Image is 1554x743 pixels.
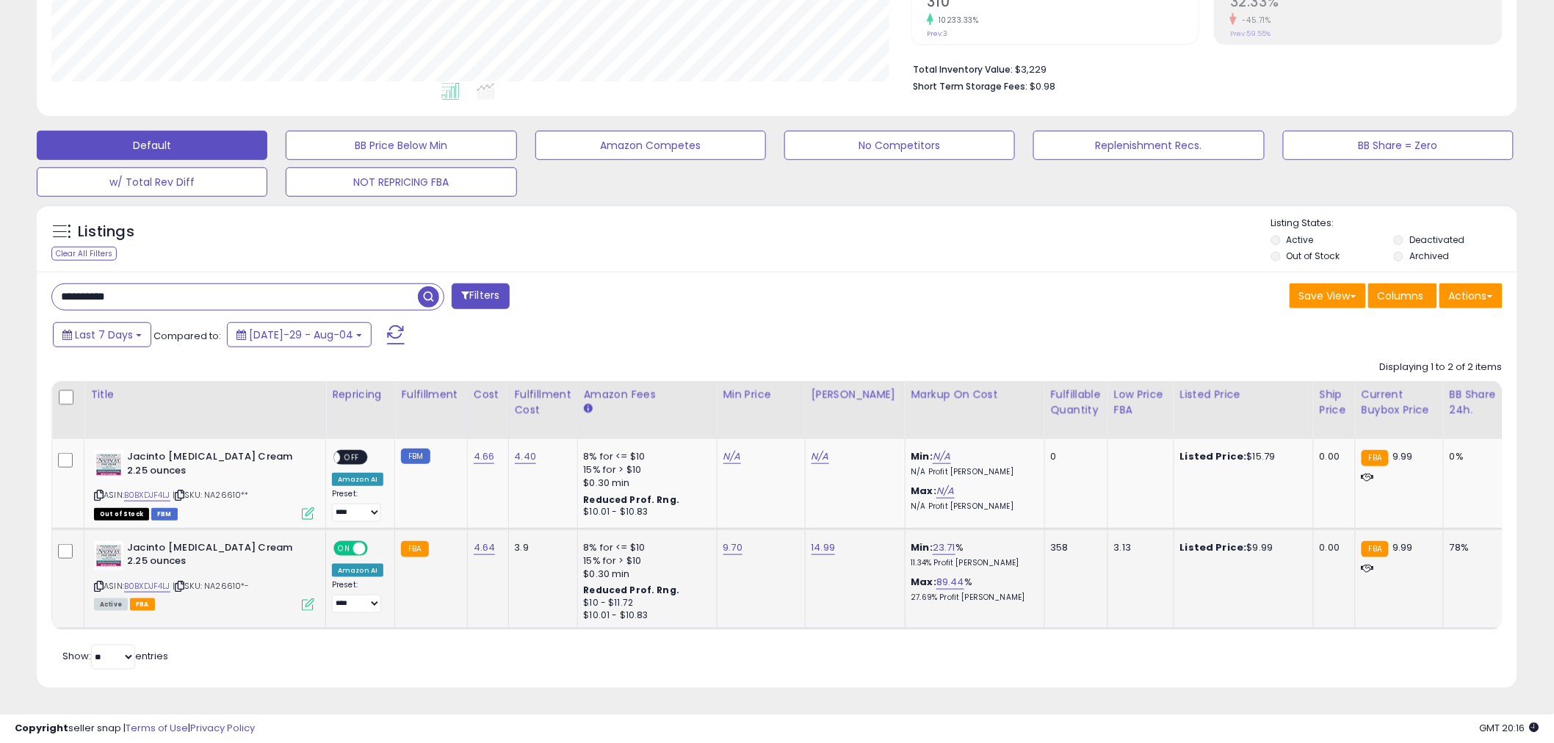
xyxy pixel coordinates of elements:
[332,580,383,613] div: Preset:
[723,540,743,555] a: 9.70
[1362,450,1389,466] small: FBA
[94,450,314,518] div: ASIN:
[94,508,149,521] span: All listings that are currently out of stock and unavailable for purchase on Amazon
[94,541,314,609] div: ASIN:
[515,541,566,554] div: 3.9
[1051,450,1096,463] div: 0
[1450,541,1498,554] div: 78%
[515,449,537,464] a: 4.40
[936,484,954,499] a: N/A
[78,222,134,242] h5: Listings
[452,283,509,309] button: Filters
[584,584,680,596] b: Reduced Prof. Rng.
[401,541,428,557] small: FBA
[1368,283,1437,308] button: Columns
[332,564,383,577] div: Amazon AI
[584,568,706,581] div: $0.30 min
[15,722,255,736] div: seller snap | |
[37,167,267,197] button: w/ Total Rev Diff
[127,541,306,572] b: Jacinto [MEDICAL_DATA] Cream 2.25 ounces
[1283,131,1514,160] button: BB Share = Zero
[905,381,1044,439] th: The percentage added to the cost of goods (COGS) that forms the calculator for Min & Max prices.
[911,387,1038,402] div: Markup on Cost
[90,387,319,402] div: Title
[340,452,364,464] span: OFF
[124,580,170,592] a: B0BXDJF4LJ
[584,597,706,609] div: $10 - $11.72
[535,131,766,160] button: Amazon Competes
[911,449,933,463] b: Min:
[335,542,353,554] span: ON
[474,540,496,555] a: 4.64
[1114,541,1163,554] div: 3.13
[1378,289,1424,303] span: Columns
[723,387,799,402] div: Min Price
[911,540,933,554] b: Min:
[911,484,937,498] b: Max:
[1320,387,1349,418] div: Ship Price
[812,540,836,555] a: 14.99
[151,508,178,521] span: FBM
[124,489,170,501] a: B0BXDJF4LJ
[1290,283,1366,308] button: Save View
[474,387,502,402] div: Cost
[15,721,68,735] strong: Copyright
[913,63,1013,76] b: Total Inventory Value:
[332,473,383,486] div: Amazon AI
[51,247,117,261] div: Clear All Filters
[366,542,389,554] span: OFF
[723,449,741,464] a: N/A
[584,476,706,490] div: $0.30 min
[911,576,1033,603] div: %
[62,649,168,663] span: Show: entries
[784,131,1015,160] button: No Competitors
[913,80,1027,93] b: Short Term Storage Fees:
[286,167,516,197] button: NOT REPRICING FBA
[53,322,151,347] button: Last 7 Days
[1180,540,1247,554] b: Listed Price:
[933,540,955,555] a: 23.71
[1409,250,1449,262] label: Archived
[1180,450,1302,463] div: $15.79
[1180,387,1307,402] div: Listed Price
[1409,233,1464,246] label: Deactivated
[1392,449,1413,463] span: 9.99
[127,450,306,481] b: Jacinto [MEDICAL_DATA] Cream 2.25 ounces
[584,450,706,463] div: 8% for <= $10
[249,327,353,342] span: [DATE]-29 - Aug-04
[933,449,950,464] a: N/A
[933,15,979,26] small: 10233.33%
[1362,387,1437,418] div: Current Buybox Price
[584,463,706,476] div: 15% for > $10
[911,541,1033,568] div: %
[75,327,133,342] span: Last 7 Days
[911,558,1033,568] p: 11.34% Profit [PERSON_NAME]
[332,489,383,522] div: Preset:
[1180,541,1302,554] div: $9.99
[1114,387,1168,418] div: Low Price FBA
[913,59,1492,77] li: $3,229
[584,402,593,416] small: Amazon Fees.
[1450,387,1503,418] div: BB Share 24h.
[584,554,706,568] div: 15% for > $10
[927,29,947,38] small: Prev: 3
[401,387,460,402] div: Fulfillment
[1320,541,1344,554] div: 0.00
[1480,721,1539,735] span: 2025-08-12 20:16 GMT
[1271,217,1517,231] p: Listing States:
[584,609,706,622] div: $10.01 - $10.83
[911,575,937,589] b: Max:
[911,467,1033,477] p: N/A Profit [PERSON_NAME]
[584,541,706,554] div: 8% for <= $10
[126,721,188,735] a: Terms of Use
[1392,540,1413,554] span: 9.99
[94,450,123,479] img: 41VJrqljlfL._SL40_.jpg
[1450,450,1498,463] div: 0%
[911,592,1033,603] p: 27.69% Profit [PERSON_NAME]
[1237,15,1271,26] small: -45.71%
[227,322,372,347] button: [DATE]-29 - Aug-04
[1230,29,1271,38] small: Prev: 59.55%
[190,721,255,735] a: Privacy Policy
[94,598,128,611] span: All listings currently available for purchase on Amazon
[812,449,829,464] a: N/A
